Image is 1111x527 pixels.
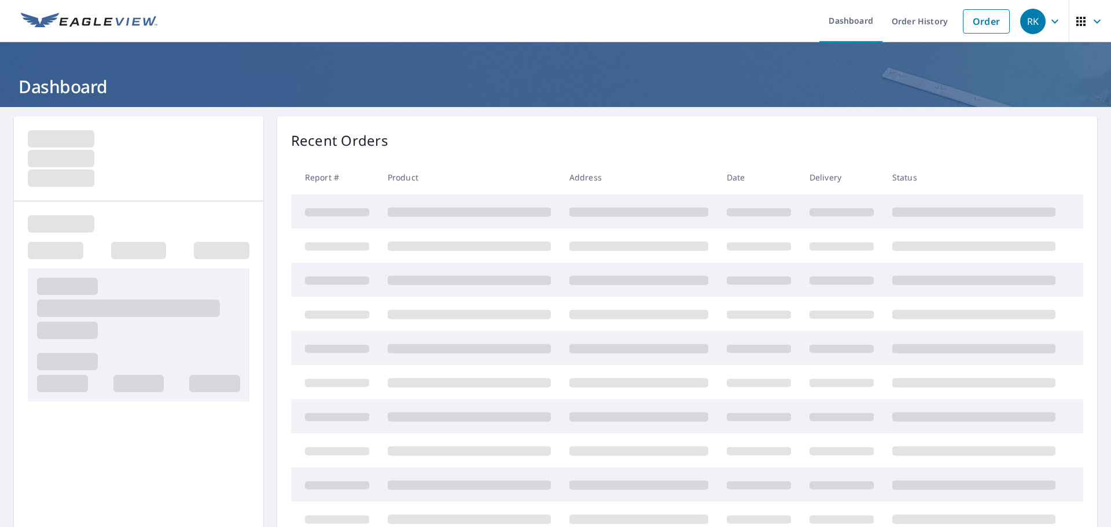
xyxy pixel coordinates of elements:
[291,160,378,194] th: Report #
[291,130,388,151] p: Recent Orders
[718,160,800,194] th: Date
[883,160,1065,194] th: Status
[560,160,718,194] th: Address
[800,160,883,194] th: Delivery
[963,9,1010,34] a: Order
[21,13,157,30] img: EV Logo
[14,75,1097,98] h1: Dashboard
[378,160,560,194] th: Product
[1020,9,1046,34] div: RK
